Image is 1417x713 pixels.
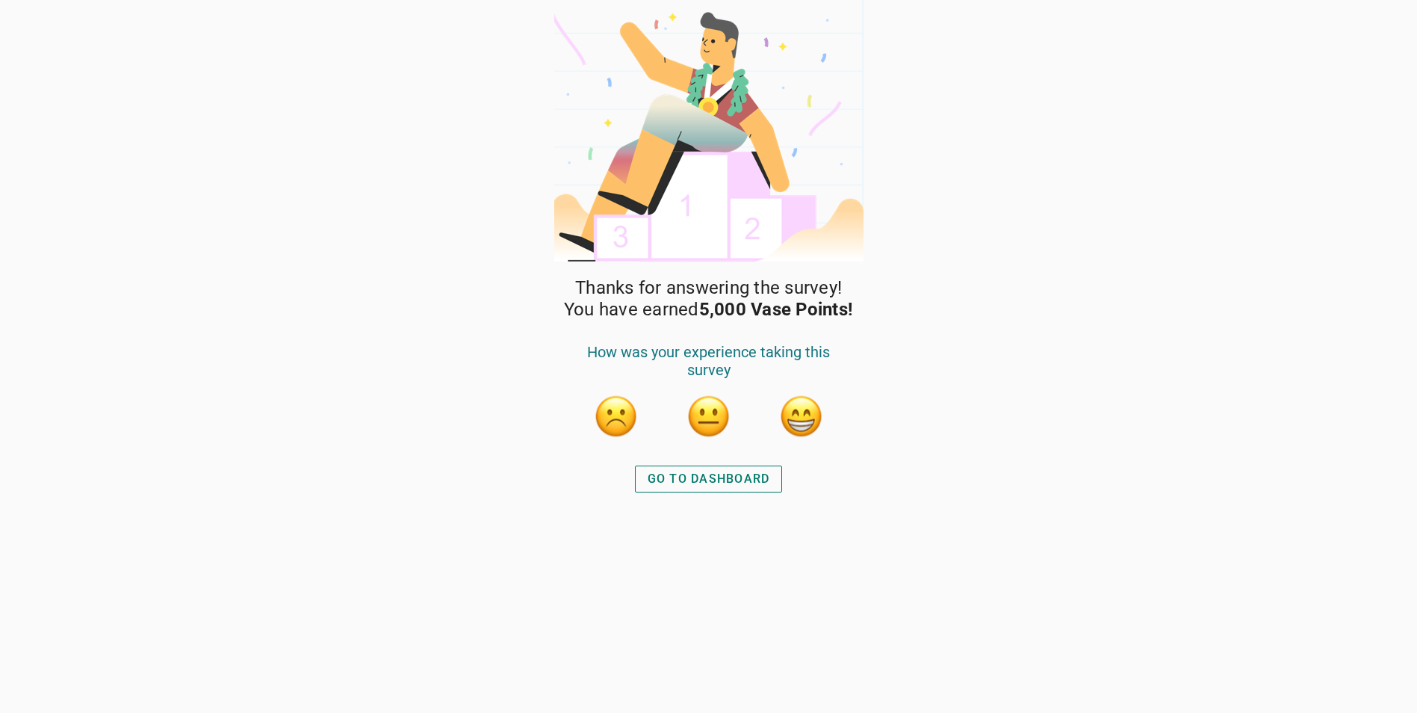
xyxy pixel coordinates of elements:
div: How was your experience taking this survey [570,343,848,394]
span: You have earned [564,299,853,321]
button: GO TO DASHBOARD [635,466,783,493]
span: Thanks for answering the survey! [575,277,842,299]
div: GO TO DASHBOARD [648,470,770,488]
strong: 5,000 Vase Points! [699,299,854,320]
